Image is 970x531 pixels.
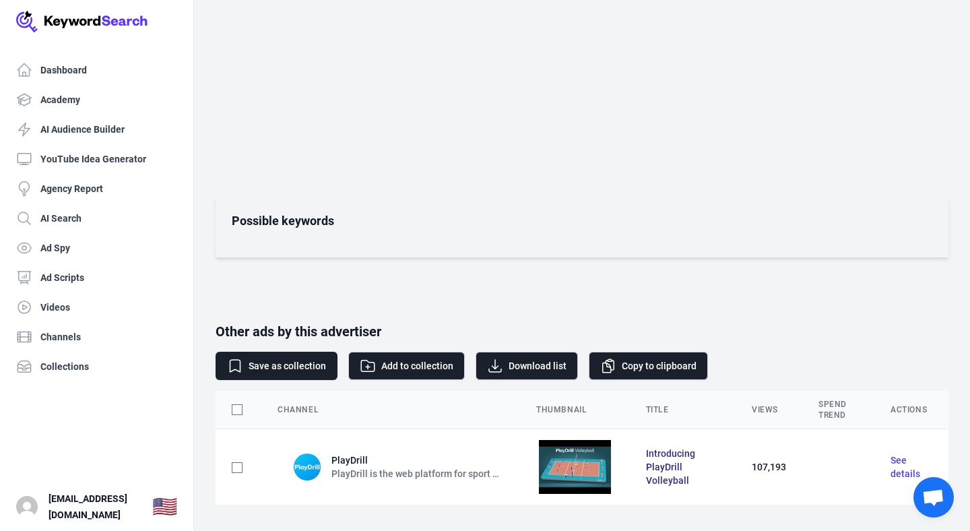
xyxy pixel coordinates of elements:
a: Dashboard [11,57,183,84]
a: Open chat [913,477,954,518]
a: YouTube Idea Generator [11,146,183,173]
a: Agency Report [11,175,183,202]
div: Views [752,404,786,415]
a: AI Search [11,205,183,232]
span: 107,193 [752,462,786,472]
p: PlayDrill is the web platform for sport coaches, trainers and teachers. With PlayDrill you can cr... [331,467,500,480]
div: Thumbnail [536,404,614,415]
span: [EMAIL_ADDRESS][DOMAIN_NAME] [48,491,141,523]
img: Jon Mihalko [16,496,38,518]
a: Ad Scripts [11,264,183,291]
div: PlayDrill [331,454,500,467]
button: Download list [476,352,578,380]
span: See details [891,455,920,479]
input: Toggle Row Selected [232,462,243,473]
span: Introducing PlayDrill Volleyball [646,448,695,486]
button: Copy to clipboard [589,352,708,380]
span: Possible keywords [226,206,938,236]
div: 🇺🇸 [152,495,177,519]
div: Channel [278,404,504,415]
img: default.jpg [536,440,614,494]
a: AI Audience Builder [11,116,183,143]
div: Actions [891,404,932,415]
a: Videos [11,294,183,321]
img: Your Company [16,11,148,32]
a: Ad Spy [11,235,183,261]
button: 🇺🇸 [152,493,177,520]
input: Toggle All Rows Selected [232,404,243,415]
button: Open user button [16,496,38,518]
a: Academy [11,86,183,113]
a: Channels [11,323,183,350]
div: Spend Trend [818,399,858,420]
button: Add to collection [348,352,465,380]
th: Toggle SortBy [736,391,802,429]
h2: Other ads by this advertiser [216,322,948,341]
button: Save as collection [216,352,337,380]
div: Title [646,404,719,415]
a: Collections [11,353,183,380]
